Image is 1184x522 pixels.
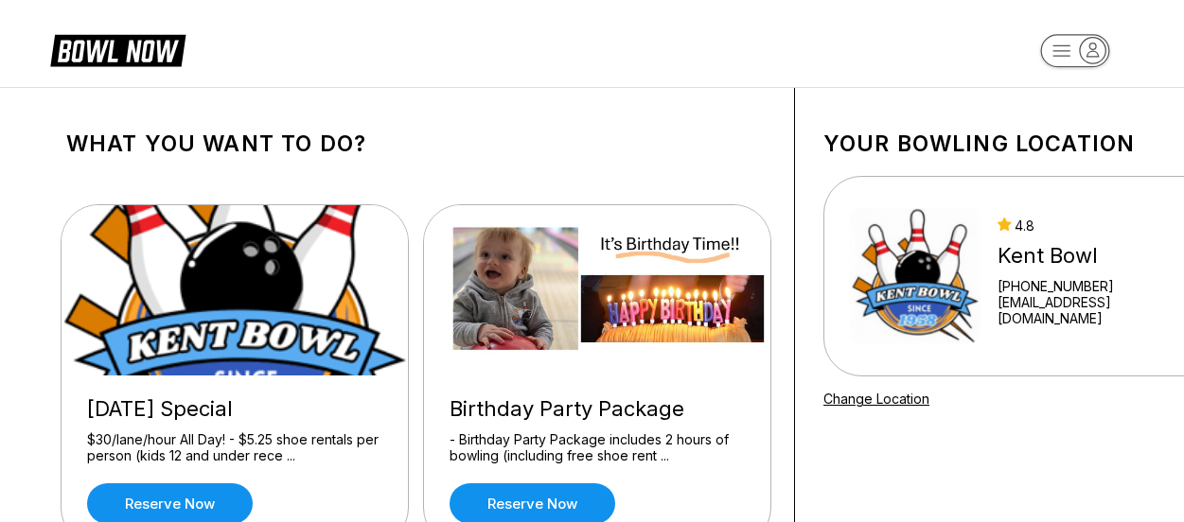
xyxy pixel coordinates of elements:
[450,431,745,464] div: - Birthday Party Package includes 2 hours of bowling (including free shoe rent ...
[62,205,410,375] img: Wednesday Special
[87,431,382,464] div: $30/lane/hour All Day! - $5.25 shoe rentals per person (kids 12 and under rece ...
[87,396,382,422] div: [DATE] Special
[66,130,766,157] h1: What you want to do?
[424,205,772,375] img: Birthday Party Package
[450,396,745,422] div: Birthday Party Package
[823,391,929,407] a: Change Location
[849,205,981,347] img: Kent Bowl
